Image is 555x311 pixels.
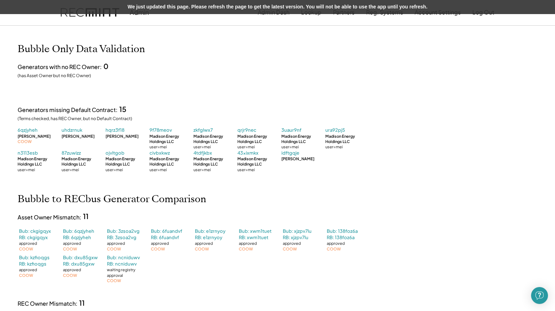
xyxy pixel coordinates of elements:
[106,133,139,139] div: [PERSON_NAME]
[531,287,548,304] div: Open Intercom Messenger
[193,150,215,156] a: 4tdfjkbx
[107,234,136,241] a: RB: 3zsoa2vg
[193,133,237,144] div: Madison Energy Holdings LLC
[149,150,171,156] a: civbxkwz
[281,127,302,133] a: 3uaur9nf
[19,273,33,278] div: COOW
[18,150,39,156] a: n3113esb
[325,133,369,144] div: Madison Energy Holdings LLC
[195,246,209,251] div: COOW
[19,241,37,246] div: approved
[151,241,169,246] div: approved
[193,156,237,167] div: Madison Energy Holdings LLC
[107,261,137,267] a: RB: ncniduwv
[195,228,225,234] a: Bub: e1zrnyoy
[19,246,33,251] div: COOW
[107,267,148,278] div: waiting registry approval
[195,234,222,241] a: RB: e1zrnyoy
[62,156,106,167] div: Madison Energy Holdings LLC
[283,234,308,241] a: RB: xjzpv7lu
[149,156,193,167] div: Madison Energy Holdings LLC
[283,228,312,234] a: Bub: xjzpv7lu
[19,254,50,261] a: Bub: kzfioqgs
[237,156,281,167] div: Madison Energy Holdings LLC
[149,127,172,133] a: 9f78meov
[18,300,77,307] div: REC Owner Mismatch:
[149,133,193,144] div: Madison Energy Holdings LLC
[62,133,95,139] div: [PERSON_NAME]
[18,193,206,205] h2: Bubble to RECbus Generator Comparison
[239,234,268,241] a: RB: xwm1tuet
[83,211,89,221] div: 11
[106,167,123,172] div: user=mei
[107,246,121,251] div: COOW
[237,133,281,144] div: Madison Energy Holdings LLC
[239,228,272,234] a: Bub: xwm1tuet
[19,267,37,272] div: approved
[18,63,102,71] div: Generators with no REC Owner:
[239,246,253,251] div: COOW
[62,167,79,172] div: user=mei
[237,167,255,172] div: user=mei
[237,144,255,149] div: user=mei
[327,241,345,246] div: approved
[106,156,149,167] div: Madison Energy Holdings LLC
[151,246,165,251] div: COOW
[19,261,46,267] a: RB: kzfioqgs
[62,127,83,133] a: uhdzrnuk
[107,241,125,246] div: approved
[106,150,127,156] a: ojvltgob
[18,213,81,221] div: Asset Owner Mismatch:
[63,241,81,246] div: approved
[239,241,257,246] div: approved
[237,150,259,156] a: 43xixmkx
[281,156,314,161] div: [PERSON_NAME]
[325,144,343,149] div: user=mei
[281,133,325,144] div: Madison Energy Holdings LLC
[119,104,126,114] div: 15
[149,167,167,172] div: user=mei
[18,106,117,114] div: Generators missing Default Contract:
[281,150,302,156] a: idftgqje
[19,234,48,241] a: RB: ckgigqyx
[283,246,297,251] div: COOW
[63,261,95,267] a: RB: dxu85gxw
[325,127,346,133] a: ura92pj5
[327,228,358,234] a: Bub: 138foz6a
[107,278,121,283] div: COOW
[107,228,140,234] a: Bub: 3zsoa2vg
[106,127,127,133] a: hqrz3f18
[18,127,39,133] a: 6qzjyheh
[193,144,211,149] div: user=mei
[62,150,83,156] a: 87zuwizz
[18,139,32,144] div: COOW
[63,273,77,278] div: COOW
[283,241,301,246] div: approved
[193,127,215,133] a: zkfglwx7
[63,254,98,261] a: Bub: dxu85gxw
[19,228,51,234] a: Bub: ckgigqyx
[237,127,259,133] a: qrjr9nec
[281,144,299,149] div: user=mei
[327,246,341,251] div: COOW
[103,61,108,71] div: 0
[195,241,213,246] div: approved
[151,234,179,241] a: RB: 6fuandvf
[18,133,51,139] div: [PERSON_NAME]
[63,246,77,251] div: COOW
[18,156,62,167] div: Madison Energy Holdings LLC
[79,298,85,308] div: 11
[63,228,94,234] a: Bub: 6qzjyheh
[63,267,81,272] div: approved
[107,254,140,261] a: Bub: ncniduwv
[18,73,91,79] div: (has Asset Owner but no REC Owner)
[149,144,167,149] div: user=mei
[151,228,182,234] a: Bub: 6fuandvf
[193,167,211,172] div: user=mei
[18,167,35,172] div: user=mei
[63,234,91,241] a: RB: 6qzjyheh
[18,116,132,122] div: (Terms checked, has REC Owner, but no Default Contract)
[18,43,145,55] h2: Bubble Only Data Validation
[327,234,355,241] a: RB: 138foz6a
